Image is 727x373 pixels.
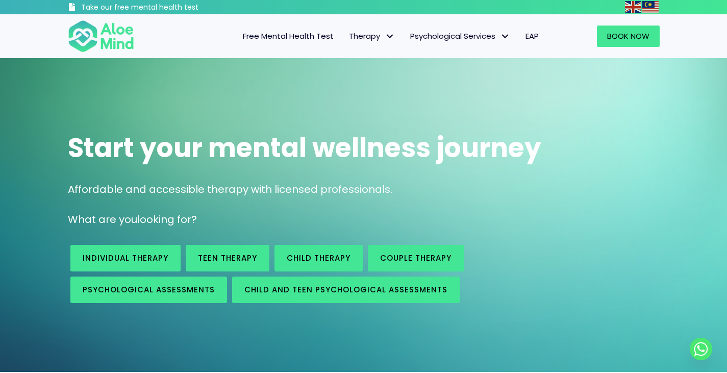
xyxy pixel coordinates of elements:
span: Individual therapy [83,253,168,263]
a: TherapyTherapy: submenu [341,26,403,47]
span: Book Now [607,31,649,41]
span: Therapy [349,31,395,41]
img: Aloe mind Logo [68,19,134,53]
img: en [625,1,641,13]
span: Free Mental Health Test [243,31,334,41]
span: EAP [525,31,539,41]
a: Malay [642,1,660,13]
a: Teen Therapy [186,245,269,271]
a: Take our free mental health test [68,3,253,14]
span: Couple therapy [380,253,452,263]
a: Couple therapy [368,245,464,271]
span: Psychological Services [410,31,510,41]
span: What are you [68,212,137,227]
span: Therapy: submenu [383,29,397,44]
span: Psychological assessments [83,284,215,295]
a: Free Mental Health Test [235,26,341,47]
a: English [625,1,642,13]
span: Start your mental wellness journey [68,129,541,166]
a: Child Therapy [274,245,363,271]
a: Psychological assessments [70,277,227,303]
span: looking for? [137,212,197,227]
nav: Menu [147,26,546,47]
span: Child and Teen Psychological assessments [244,284,447,295]
a: Psychological ServicesPsychological Services: submenu [403,26,518,47]
span: Teen Therapy [198,253,257,263]
a: EAP [518,26,546,47]
a: Child and Teen Psychological assessments [232,277,460,303]
img: ms [642,1,659,13]
a: Book Now [597,26,660,47]
p: Affordable and accessible therapy with licensed professionals. [68,182,660,197]
span: Child Therapy [287,253,350,263]
a: Individual therapy [70,245,181,271]
span: Psychological Services: submenu [498,29,513,44]
h3: Take our free mental health test [81,3,253,13]
a: Whatsapp [690,338,712,360]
